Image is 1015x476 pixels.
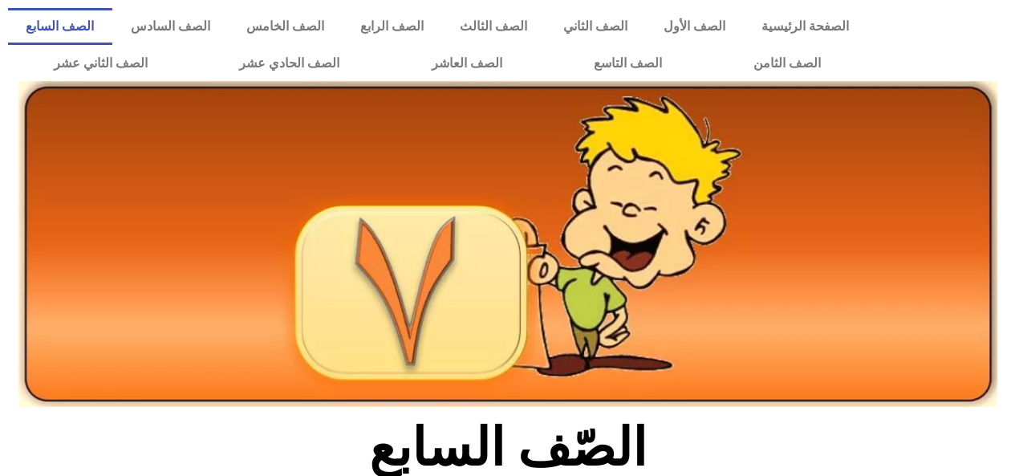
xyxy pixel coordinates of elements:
[386,45,548,82] a: الصف العاشر
[342,8,441,45] a: الصف الرابع
[708,45,867,82] a: الصف الثامن
[441,8,545,45] a: الصف الثالث
[8,45,193,82] a: الصف الثاني عشر
[545,8,645,45] a: الصف الثاني
[8,8,112,45] a: الصف السابع
[743,8,867,45] a: الصفحة الرئيسية
[193,45,385,82] a: الصف الحادي عشر
[228,8,342,45] a: الصف الخامس
[112,8,228,45] a: الصف السادس
[645,8,743,45] a: الصف الأول
[548,45,708,82] a: الصف التاسع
